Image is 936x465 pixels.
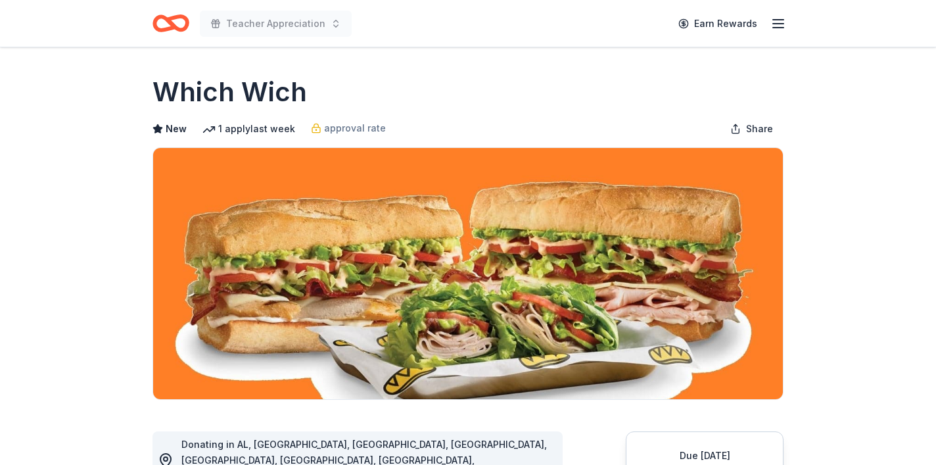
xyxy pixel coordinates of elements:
[200,11,352,37] button: Teacher Appreciation
[324,120,386,136] span: approval rate
[153,148,783,399] img: Image for Which Wich
[642,448,767,464] div: Due [DATE]
[311,120,386,136] a: approval rate
[746,121,773,137] span: Share
[670,12,765,36] a: Earn Rewards
[152,8,189,39] a: Home
[166,121,187,137] span: New
[152,74,307,110] h1: Which Wich
[226,16,325,32] span: Teacher Appreciation
[202,121,295,137] div: 1 apply last week
[720,116,784,142] button: Share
